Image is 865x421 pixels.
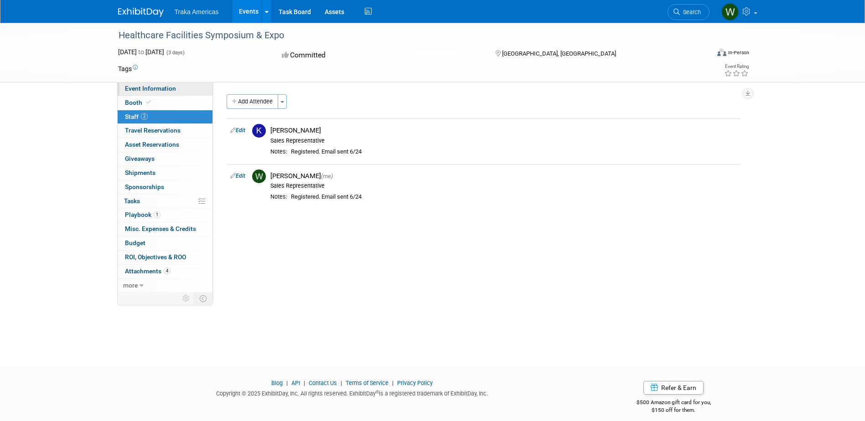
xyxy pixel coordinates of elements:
div: Registered. Email sent 6/24 [291,148,737,156]
a: Budget [118,236,212,250]
span: ROI, Objectives & ROO [125,253,186,261]
span: Search [680,9,701,15]
div: Notes: [270,193,287,200]
a: ROI, Objectives & ROO [118,251,212,264]
button: Add Attendee [227,94,278,109]
a: Shipments [118,166,212,180]
a: Asset Reservations [118,138,212,152]
a: Search [668,4,710,20]
a: Travel Reservations [118,124,212,138]
a: Edit [230,173,245,179]
div: Copyright © 2025 ExhibitDay, Inc. All rights reserved. ExhibitDay is a registered trademark of Ex... [118,387,587,398]
div: [PERSON_NAME] [270,126,737,135]
a: Sponsorships [118,180,212,194]
span: | [338,380,344,386]
a: Privacy Policy [397,380,433,386]
a: Event Information [118,82,212,96]
span: Misc. Expenses & Credits [125,225,196,232]
a: Misc. Expenses & Credits [118,222,212,236]
a: API [291,380,300,386]
a: Contact Us [309,380,337,386]
a: Edit [230,127,245,133]
span: 2 [141,113,148,120]
span: | [390,380,396,386]
span: Shipments [125,169,155,176]
span: Staff [125,113,148,120]
div: Sales Representative [270,137,737,144]
span: Tasks [124,197,140,205]
i: Booth reservation complete [146,100,151,105]
img: Format-Inperson.png [717,49,726,56]
span: to [137,48,145,56]
div: Healthcare Facilities Symposium & Expo [115,27,696,44]
div: [PERSON_NAME] [270,172,737,180]
span: [GEOGRAPHIC_DATA], [GEOGRAPHIC_DATA] [502,50,616,57]
span: Giveaways [125,155,155,162]
span: Asset Reservations [125,141,179,148]
img: William Knowles [721,3,739,21]
span: Playbook [125,211,161,218]
span: Event Information [125,85,176,92]
div: $150 off for them. [600,406,747,414]
a: Staff2 [118,110,212,124]
span: | [301,380,307,386]
a: Attachments4 [118,265,212,278]
sup: ® [376,390,379,395]
span: Travel Reservations [125,127,181,134]
div: Event Format [656,47,750,61]
span: [DATE] [DATE] [118,48,164,56]
div: Event Rating [724,64,749,69]
a: Playbook1 [118,208,212,222]
span: Traka Americas [175,8,219,15]
div: Registered. Email sent 6/24 [291,193,737,201]
img: W.jpg [252,169,266,183]
img: ExhibitDay [118,8,164,17]
a: Terms of Service [346,380,388,386]
img: K.jpg [252,124,266,138]
span: | [284,380,290,386]
div: Sales Representative [270,182,737,190]
span: Attachments [125,267,171,275]
div: Committed [279,47,481,63]
a: Blog [271,380,283,386]
span: 1 [154,211,161,218]
div: Notes: [270,148,287,155]
span: (3 days) [166,50,185,56]
a: Giveaways [118,152,212,166]
span: Booth [125,99,153,106]
a: Booth [118,96,212,110]
a: Refer & Earn [643,381,704,395]
div: $500 Amazon gift card for you, [600,393,747,414]
td: Toggle Event Tabs [194,293,212,304]
div: In-Person [728,49,749,56]
a: more [118,279,212,293]
span: Budget [125,239,145,246]
span: (me) [321,173,333,180]
td: Personalize Event Tab Strip [178,293,194,304]
span: 4 [164,267,171,274]
span: Sponsorships [125,183,164,190]
td: Tags [118,64,138,73]
a: Tasks [118,195,212,208]
span: more [123,282,138,289]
